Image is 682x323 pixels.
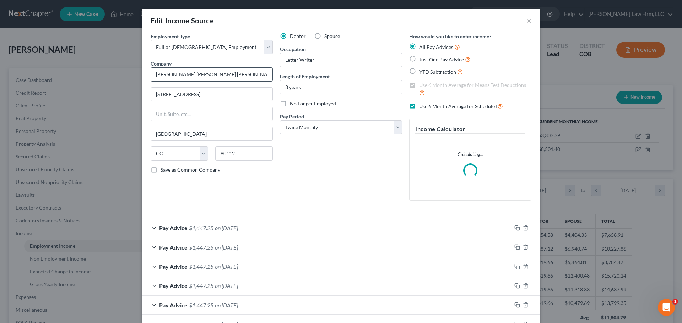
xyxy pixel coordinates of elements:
span: Pay Advice [159,263,188,270]
span: Debtor [290,33,306,39]
div: Close [125,3,137,16]
span: Spouse [324,33,340,39]
span: Employment Type [151,33,190,39]
input: Search company by name... [151,67,273,82]
span: on [DATE] [215,282,238,289]
label: Length of Employment [280,73,330,80]
div: 🚨ATTN: [GEOGRAPHIC_DATA] of [US_STATE]The court has added a new Credit Counseling Field that we n... [6,56,117,130]
span: Save as Common Company [161,167,220,173]
input: -- [280,53,402,67]
button: Send a message… [122,229,133,241]
button: Home [111,3,125,16]
textarea: Message… [6,217,136,229]
span: on [DATE] [215,224,238,231]
p: Active 8h ago [34,9,66,16]
h1: [PERSON_NAME] [34,4,81,9]
button: go back [5,3,18,16]
span: Company [151,61,172,67]
span: on [DATE] [215,244,238,251]
button: × [526,16,531,25]
div: Katie says… [6,56,136,146]
span: Just One Pay Advice [419,56,464,62]
span: Pay Advice [159,282,188,289]
span: YTD Subtraction [419,69,456,75]
label: How would you like to enter income? [409,33,491,40]
span: Pay Period [280,113,304,119]
h5: Income Calculator [415,125,525,134]
span: Pay Advice [159,302,188,308]
span: 1 [672,299,678,305]
span: on [DATE] [215,263,238,270]
span: $1,447.25 [189,224,213,231]
label: Occupation [280,45,306,53]
span: $1,447.25 [189,244,213,251]
span: Pay Advice [159,224,188,231]
input: Enter city... [151,127,272,140]
span: Use 6 Month Average for Schedule I [419,103,497,109]
span: All Pay Advices [419,44,453,50]
input: Enter address... [151,88,272,101]
img: Profile image for Katie [20,4,32,15]
p: Calculating... [415,151,525,158]
b: 🚨ATTN: [GEOGRAPHIC_DATA] of [US_STATE] [11,60,101,73]
div: [PERSON_NAME] • 9m ago [11,132,69,136]
iframe: Intercom live chat [658,299,675,316]
input: Unit, Suite, etc... [151,107,272,121]
span: $1,447.25 [189,282,213,289]
span: on [DATE] [215,302,238,308]
button: Gif picker [22,232,28,238]
button: Emoji picker [11,232,17,238]
button: Start recording [45,232,51,238]
span: $1,447.25 [189,263,213,270]
input: ex: 2 years [280,80,402,94]
span: $1,447.25 [189,302,213,308]
button: Upload attachment [34,232,39,238]
span: Pay Advice [159,244,188,251]
div: Edit Income Source [151,16,214,26]
div: The court has added a new Credit Counseling Field that we need to update upon filing. Please remo... [11,77,111,126]
span: Use 6 Month Average for Means Test Deductions [419,82,526,88]
span: No Longer Employed [290,100,336,106]
input: Enter zip... [215,146,273,161]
